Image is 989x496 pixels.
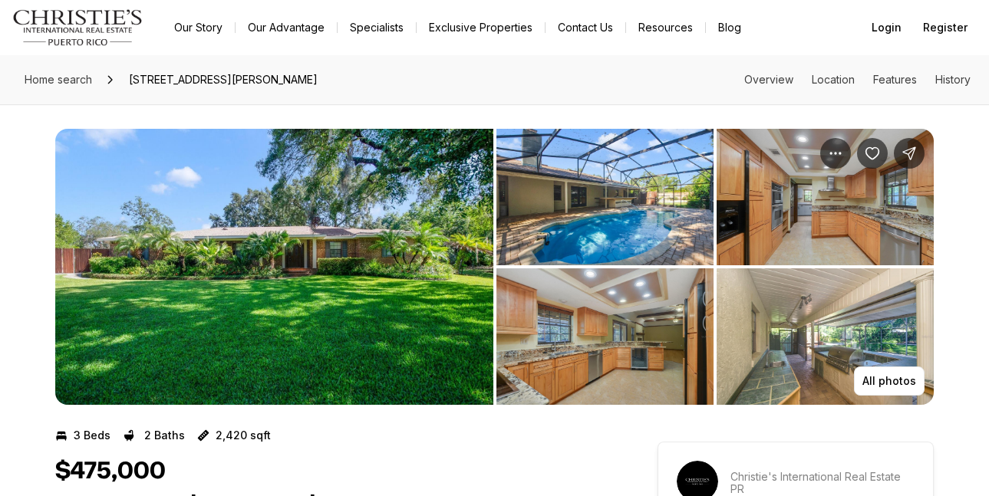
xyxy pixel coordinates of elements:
button: Register [914,12,977,43]
a: Specialists [338,17,416,38]
h1: $475,000 [55,457,166,486]
button: Save Property: 15935 J AND J DR [857,138,888,169]
button: View image gallery [496,129,714,265]
span: Register [923,21,968,34]
a: Our Story [162,17,235,38]
span: [STREET_ADDRESS][PERSON_NAME] [123,67,324,92]
a: Skip to: Location [812,73,855,86]
p: 3 Beds [74,429,110,442]
button: Share Property: 15935 J AND J DR [894,138,925,169]
button: View image gallery [55,129,493,405]
a: Skip to: Overview [744,73,793,86]
a: Skip to: History [935,73,971,86]
p: Christie's International Real Estate PR [730,471,915,495]
img: logo [12,9,143,46]
p: 2,420 sqft [216,429,271,442]
a: Exclusive Properties [417,17,545,38]
span: Login [872,21,902,34]
button: All photos [854,366,925,396]
p: 2 Baths [144,429,185,442]
button: Contact Us [546,17,625,38]
li: 1 of 6 [55,129,493,405]
span: Home search [25,73,92,86]
button: View image gallery [717,268,934,405]
a: Our Advantage [236,17,337,38]
button: View image gallery [496,268,714,405]
a: Resources [626,17,705,38]
a: Blog [706,17,753,38]
a: Skip to: Features [873,73,917,86]
nav: Page section menu [744,74,971,86]
button: Login [862,12,911,43]
div: Listing Photos [55,129,934,405]
li: 2 of 6 [496,129,935,405]
p: All photos [862,375,916,387]
a: Home search [18,67,98,92]
button: Property options [820,138,851,169]
button: View image gallery [717,129,934,265]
